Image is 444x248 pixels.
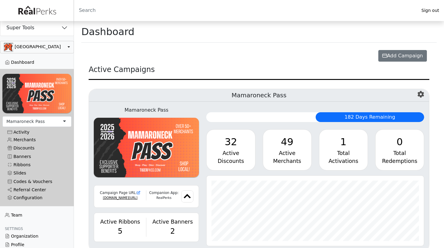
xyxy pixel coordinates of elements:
div: Total [324,149,363,157]
div: 5 [98,226,142,237]
div: 49 [268,135,306,149]
div: Merchants [268,157,306,165]
div: 182 Days Remaining [316,112,424,122]
span: Settings [5,227,23,231]
div: Total [380,149,419,157]
div: Campaign Page URL: [98,190,142,196]
div: Redemptions [380,157,419,165]
div: Companion App: [146,190,181,196]
a: Ribbons [2,161,72,169]
a: Banners [2,152,72,160]
div: 32 [211,135,250,149]
a: Slides [2,169,72,177]
a: Merchants [2,136,72,144]
img: UvwXJMpi3zTF1NL6z0MrguGCGojMqrs78ysOqfof.png [2,74,72,113]
img: favicon.png [181,190,193,203]
img: UvwXJMpi3zTF1NL6z0MrguGCGojMqrs78ysOqfof.png [94,118,199,177]
a: Codes & Vouchers [2,178,72,186]
a: Sign out [416,6,444,15]
a: 0 Total Redemptions [375,129,424,171]
div: Active [211,149,250,157]
a: Discounts [2,144,72,152]
a: 32 Active Discounts [206,129,255,171]
div: Mamaroneck Pass [94,106,199,114]
div: Discounts [211,157,250,165]
button: Super Tools [0,20,74,36]
div: Active Campaigns [89,64,429,80]
div: 0 [380,135,419,149]
a: 1 Total Activations [319,129,368,171]
input: Search [74,3,416,18]
a: Active Banners 2 [150,218,195,237]
img: real_perks_logo-01.svg [15,4,59,17]
h5: Mamaroneck Pass [89,89,429,102]
div: Active Ribbons [98,218,142,226]
div: Activations [324,157,363,165]
div: Active Banners [150,218,195,226]
div: RealPerks [146,196,181,200]
a: 49 Active Merchants [263,129,312,171]
a: Referral Center [2,186,72,194]
button: Add Campaign [378,50,427,62]
div: Active [268,149,306,157]
div: Mamaroneck Pass [6,118,45,125]
h1: Dashboard [81,26,134,38]
div: Configuration [7,195,67,200]
a: Active Ribbons 5 [98,218,142,237]
div: Activity [7,130,67,135]
img: 0SBPtshqTvrgEtdEgrWk70gKnUHZpYRm94MZ5hDb.png [4,43,13,51]
div: 1 [324,135,363,149]
div: 2 [150,226,195,237]
a: [DOMAIN_NAME][URL] [103,196,138,199]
